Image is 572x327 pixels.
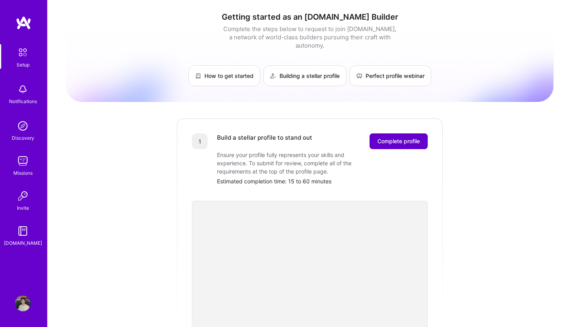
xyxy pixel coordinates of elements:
[17,204,29,212] div: Invite
[12,134,34,142] div: Discovery
[15,188,31,204] img: Invite
[15,118,31,134] img: discovery
[270,73,276,79] img: Building a stellar profile
[263,65,346,86] a: Building a stellar profile
[217,177,428,185] div: Estimated completion time: 15 to 60 minutes
[221,25,398,50] div: Complete the steps below to request to join [DOMAIN_NAME], a network of world-class builders purs...
[188,65,260,86] a: How to get started
[13,169,33,177] div: Missions
[15,296,31,311] img: User Avatar
[9,97,37,105] div: Notifications
[15,153,31,169] img: teamwork
[370,133,428,149] button: Complete profile
[217,151,374,176] div: Ensure your profile fully represents your skills and experience. To submit for review, complete a...
[217,133,312,149] div: Build a stellar profile to stand out
[356,73,362,79] img: Perfect profile webinar
[17,61,29,69] div: Setup
[192,133,208,149] div: 1
[15,223,31,239] img: guide book
[16,16,31,30] img: logo
[13,296,33,311] a: User Avatar
[15,81,31,97] img: bell
[349,65,431,86] a: Perfect profile webinar
[195,73,201,79] img: How to get started
[377,137,420,145] span: Complete profile
[4,239,42,247] div: [DOMAIN_NAME]
[15,44,31,61] img: setup
[66,12,554,22] h1: Getting started as an [DOMAIN_NAME] Builder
